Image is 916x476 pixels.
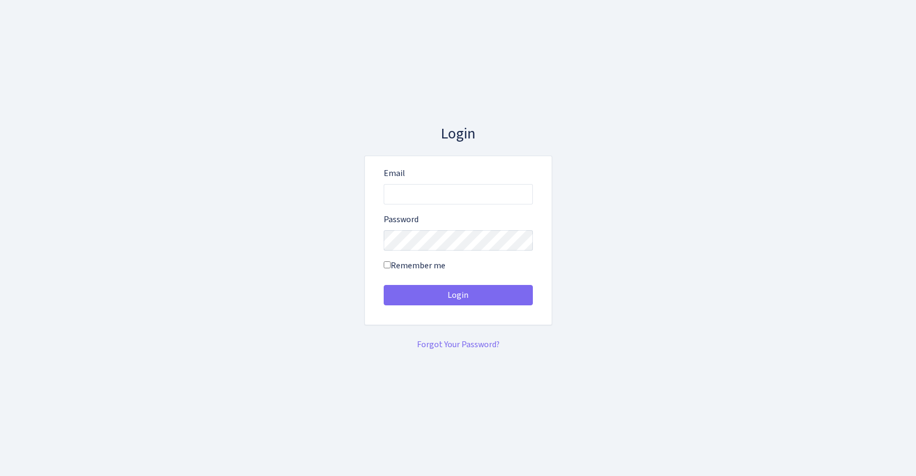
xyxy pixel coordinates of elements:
[384,261,391,268] input: Remember me
[364,125,552,143] h3: Login
[417,339,500,350] a: Forgot Your Password?
[384,259,445,272] label: Remember me
[384,285,533,305] button: Login
[384,213,419,226] label: Password
[384,167,405,180] label: Email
